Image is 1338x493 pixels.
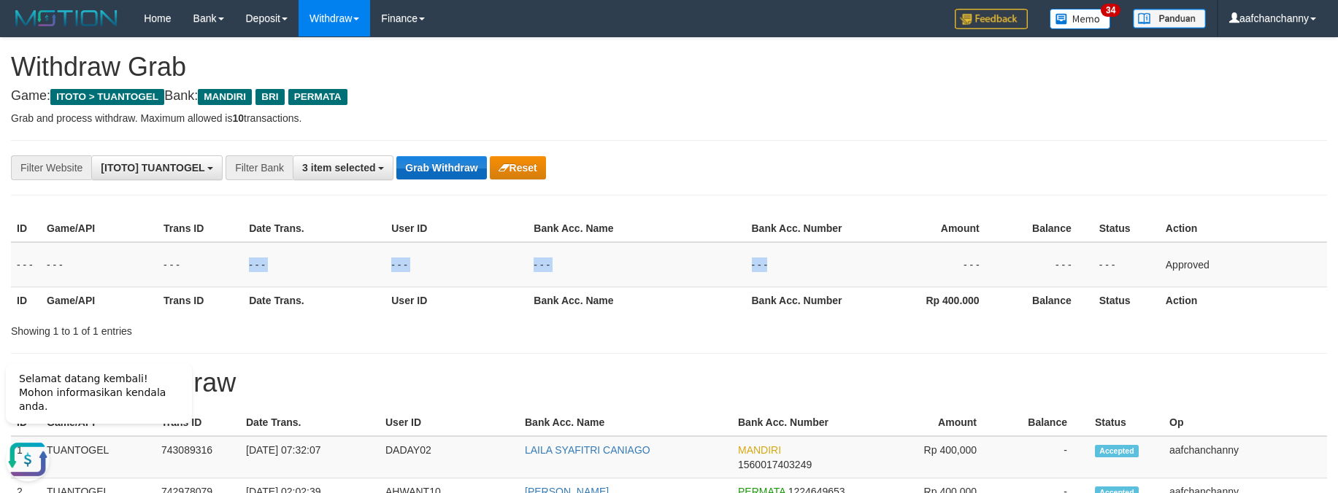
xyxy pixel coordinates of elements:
[385,287,528,314] th: User ID
[19,23,166,62] span: Selamat datang kembali! Mohon informasikan kendala anda.
[863,215,1001,242] th: Amount
[746,215,863,242] th: Bank Acc. Number
[11,215,41,242] th: ID
[41,215,158,242] th: Game/API
[11,368,1327,397] h1: 15 Latest Withdraw
[101,162,204,174] span: [ITOTO] TUANTOGEL
[863,436,999,478] td: Rp 400,000
[1160,242,1327,287] td: Approved
[1001,215,1093,242] th: Balance
[198,89,252,105] span: MANDIRI
[255,89,284,105] span: BRI
[1093,287,1160,314] th: Status
[528,215,745,242] th: Bank Acc. Name
[1095,445,1139,457] span: Accepted
[1164,409,1327,436] th: Op
[11,318,547,338] div: Showing 1 to 1 of 1 entries
[519,409,732,436] th: Bank Acc. Name
[240,436,380,478] td: [DATE] 07:32:07
[243,242,385,287] td: - - -
[1160,215,1327,242] th: Action
[380,436,519,478] td: DADAY02
[1133,9,1206,28] img: panduan.png
[302,162,375,174] span: 3 item selected
[863,409,999,436] th: Amount
[999,409,1089,436] th: Balance
[1001,242,1093,287] td: - - -
[1164,436,1327,478] td: aafchanchanny
[955,9,1028,29] img: Feedback.jpg
[528,287,745,314] th: Bank Acc. Name
[396,156,486,179] button: Grab Withdraw
[1101,4,1120,17] span: 34
[385,242,528,287] td: - - -
[158,287,243,314] th: Trans ID
[490,156,546,179] button: Reset
[863,287,1001,314] th: Rp 400.000
[50,89,164,105] span: ITOTO > TUANTOGEL
[525,444,650,456] a: LAILA SYAFITRI CANIAGO
[240,409,380,436] th: Date Trans.
[293,155,393,180] button: 3 item selected
[41,287,158,314] th: Game/API
[6,88,50,131] button: Open LiveChat chat widget
[528,242,745,287] td: - - -
[158,215,243,242] th: Trans ID
[863,242,1001,287] td: - - -
[738,444,781,456] span: MANDIRI
[243,215,385,242] th: Date Trans.
[11,111,1327,125] p: Grab and process withdraw. Maximum allowed is transactions.
[11,155,91,180] div: Filter Website
[158,242,243,287] td: - - -
[1093,242,1160,287] td: - - -
[1089,409,1164,436] th: Status
[232,112,244,124] strong: 10
[11,53,1327,82] h1: Withdraw Grab
[11,89,1327,104] h4: Game: Bank:
[380,409,519,436] th: User ID
[11,242,41,287] td: - - -
[243,287,385,314] th: Date Trans.
[999,436,1089,478] td: -
[1050,9,1111,29] img: Button%20Memo.svg
[11,7,122,29] img: MOTION_logo.png
[738,459,812,470] span: Copy 1560017403249 to clipboard
[41,242,158,287] td: - - -
[1001,287,1093,314] th: Balance
[91,155,223,180] button: [ITOTO] TUANTOGEL
[1160,287,1327,314] th: Action
[288,89,347,105] span: PERMATA
[11,287,41,314] th: ID
[226,155,293,180] div: Filter Bank
[732,409,863,436] th: Bank Acc. Number
[746,242,863,287] td: - - -
[746,287,863,314] th: Bank Acc. Number
[385,215,528,242] th: User ID
[1093,215,1160,242] th: Status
